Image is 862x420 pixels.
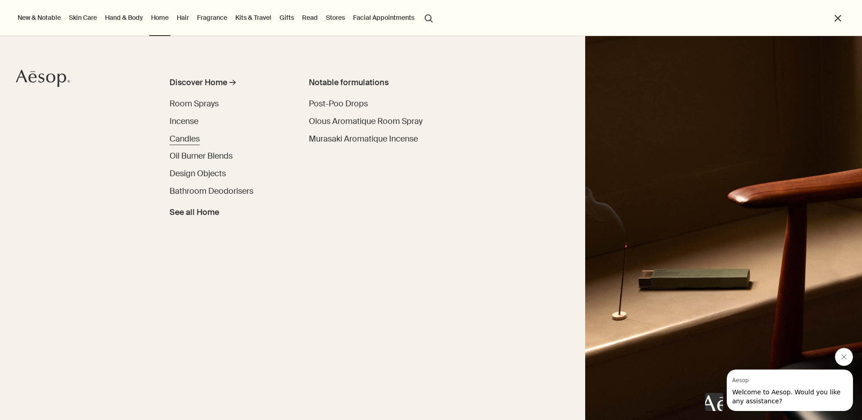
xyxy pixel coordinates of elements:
[170,116,198,127] span: Incense
[170,133,200,144] span: Candles
[585,36,862,420] img: Warmly lit room containing lamp and mid-century furniture.
[170,186,253,196] span: Bathroom Deodorisers
[170,185,253,197] a: Bathroom Deodorisers
[170,203,219,219] a: See all Home
[170,151,233,161] span: Oil Burner Blends
[278,12,296,23] a: Gifts
[705,393,723,411] iframe: no content
[309,133,418,145] a: Murasaki Aromatique Incense
[309,77,447,89] div: Notable formulations
[170,115,198,128] a: Incense
[234,12,273,23] a: Kits & Travel
[149,12,170,23] a: Home
[309,133,418,144] span: Murasaki Aromatique Incense
[170,150,233,162] a: Oil Burner Blends
[170,168,226,180] a: Design Objects
[170,98,219,110] a: Room Sprays
[170,77,283,92] a: Discover Home
[170,133,200,145] a: Candles
[727,370,853,411] iframe: Message from Aesop
[170,77,227,89] div: Discover Home
[309,115,422,128] a: Olous Aromatique Room Spray
[170,98,219,109] span: Room Sprays
[170,206,219,219] span: See all Home
[16,12,63,23] button: New & Notable
[835,348,853,366] iframe: Close message from Aesop
[16,69,70,87] svg: Aesop
[351,12,416,23] a: Facial Appointments
[833,13,843,23] button: Close the Menu
[170,168,226,179] span: Design Objects
[309,98,368,109] span: Post-Poo Drops
[309,98,368,110] a: Post-Poo Drops
[309,116,422,127] span: Olous Aromatique Room Spray
[16,69,70,90] a: Aesop
[103,12,145,23] a: Hand & Body
[324,12,347,23] button: Stores
[421,9,437,26] button: Open search
[300,12,320,23] a: Read
[175,12,191,23] a: Hair
[67,12,99,23] a: Skin Care
[705,348,853,411] div: Aesop says "Welcome to Aesop. Would you like any assistance?". Open messaging window to continue ...
[195,12,229,23] a: Fragrance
